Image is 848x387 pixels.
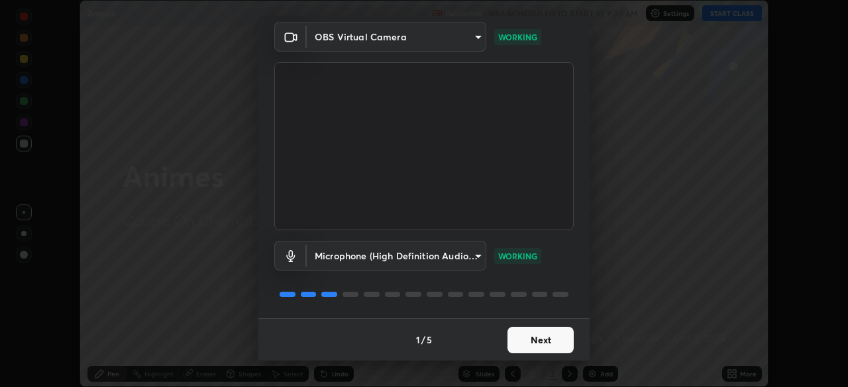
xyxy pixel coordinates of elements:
button: Next [507,327,574,353]
h4: / [421,333,425,347]
div: OBS Virtual Camera [307,241,486,271]
h4: 5 [427,333,432,347]
h4: 1 [416,333,420,347]
p: WORKING [498,250,537,262]
p: WORKING [498,31,537,43]
div: OBS Virtual Camera [307,22,486,52]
